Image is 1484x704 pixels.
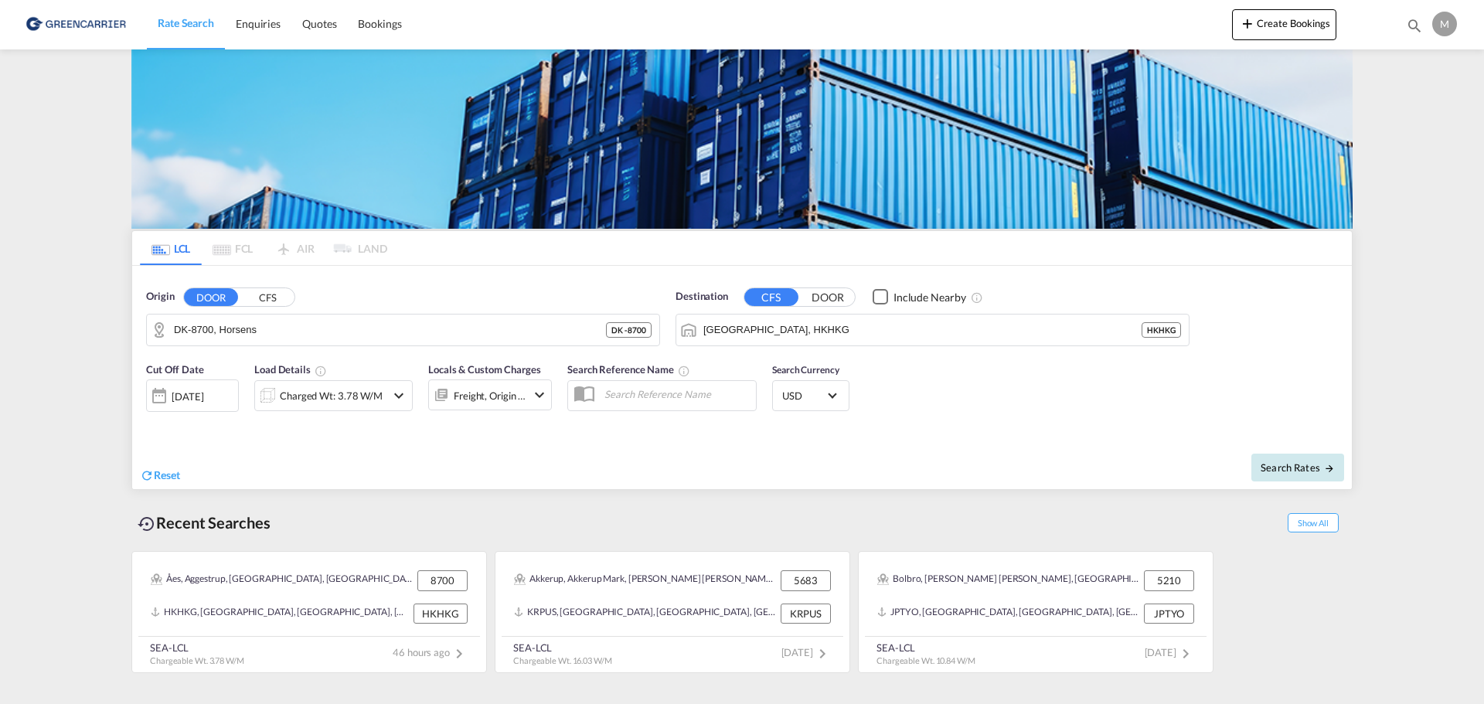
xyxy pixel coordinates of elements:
[772,364,839,376] span: Search Currency
[151,570,414,590] div: Åes, Aggestrup, Bækkelund, Bollerstien, Brigsted, Egebjerg, Elbæk, Enner, Eriknauer, Fuglevang, H...
[514,604,777,624] div: KRPUS, Busan, Korea, Republic of, Greater China & Far East Asia, Asia Pacific
[676,289,728,304] span: Destination
[172,389,203,403] div: [DATE]
[454,385,526,406] div: Freight Origin Destination
[131,49,1353,229] img: GreenCarrierFCL_LCL.png
[597,383,756,406] input: Search Reference Name
[1261,461,1335,474] span: Search Rates
[782,389,825,403] span: USD
[417,570,468,590] div: 8700
[495,551,850,673] recent-search-card: Akkerup, Akkerup Mark, [PERSON_NAME] [PERSON_NAME], [GEOGRAPHIC_DATA], [GEOGRAPHIC_DATA], [PERSON...
[513,655,612,665] span: Chargeable Wt. 16.03 W/M
[1324,463,1335,474] md-icon: icon-arrow-right
[1406,17,1423,34] md-icon: icon-magnify
[1145,646,1195,658] span: [DATE]
[877,604,1140,624] div: JPTYO, Tokyo, Japan, Greater China & Far East Asia, Asia Pacific
[240,288,294,306] button: CFS
[567,363,690,376] span: Search Reference Name
[138,515,156,533] md-icon: icon-backup-restore
[1142,322,1181,338] div: HKHKG
[146,363,204,376] span: Cut Off Date
[1432,12,1457,36] div: M
[813,644,832,663] md-icon: icon-chevron-right
[428,379,552,410] div: Freight Origin Destinationicon-chevron-down
[744,288,798,306] button: CFS
[315,365,327,377] md-icon: Chargeable Weight
[781,604,831,624] div: KRPUS
[611,325,646,335] span: DK - 8700
[678,365,690,377] md-icon: Your search will be saved by the below given name
[140,231,387,265] md-pagination-wrapper: Use the left and right arrow keys to navigate between tabs
[184,288,238,306] button: DOOR
[302,17,336,30] span: Quotes
[158,16,214,29] span: Rate Search
[414,604,468,624] div: HKHKG
[132,266,1352,489] div: Origin DOOR CFS DK-8700, HorsensDestination CFS DOORCheckbox No Ink Unchecked: Ignores neighbouri...
[530,386,549,404] md-icon: icon-chevron-down
[703,318,1142,342] input: Search by Port
[280,385,383,406] div: Charged Wt: 3.78 W/M
[150,655,244,665] span: Chargeable Wt. 3.78 W/M
[971,291,983,304] md-icon: Unchecked: Ignores neighbouring ports when fetching rates.Checked : Includes neighbouring ports w...
[23,7,128,42] img: b0b18ec08afe11efb1d4932555f5f09d.png
[1176,644,1195,663] md-icon: icon-chevron-right
[146,379,239,412] div: [DATE]
[1406,17,1423,40] div: icon-magnify
[147,315,659,345] md-input-container: DK-8700, Horsens
[514,570,777,590] div: Akkerup, Akkerup Mark, Broby Skov, Brunshuse, Brydegaard, Damsbo, Damsbo Skov, Dorthealund, Dresl...
[146,410,158,431] md-datepicker: Select
[781,384,841,406] md-select: Select Currency: $ USDUnited States Dollar
[140,468,154,482] md-icon: icon-refresh
[781,570,831,590] div: 5683
[1144,570,1194,590] div: 5210
[393,646,468,658] span: 46 hours ago
[893,290,966,305] div: Include Nearby
[151,604,410,624] div: HKHKG, Hong Kong, Hong Kong, Greater China & Far East Asia, Asia Pacific
[236,17,281,30] span: Enquiries
[1144,604,1194,624] div: JPTYO
[358,17,401,30] span: Bookings
[858,551,1213,673] recent-search-card: Bolbro, [PERSON_NAME] [PERSON_NAME], [GEOGRAPHIC_DATA], [GEOGRAPHIC_DATA], [GEOGRAPHIC_DATA], [GE...
[140,468,180,485] div: icon-refreshReset
[174,318,606,342] input: Search by Door
[254,363,327,376] span: Load Details
[873,289,966,305] md-checkbox: Checkbox No Ink
[1232,9,1336,40] button: icon-plus 400-fgCreate Bookings
[146,289,174,304] span: Origin
[1288,513,1339,532] span: Show All
[1238,14,1257,32] md-icon: icon-plus 400-fg
[1251,454,1344,481] button: Search Ratesicon-arrow-right
[876,641,975,655] div: SEA-LCL
[131,551,487,673] recent-search-card: Åes, Aggestrup, [GEOGRAPHIC_DATA], [GEOGRAPHIC_DATA], [GEOGRAPHIC_DATA], [GEOGRAPHIC_DATA], [GEOG...
[876,655,975,665] span: Chargeable Wt. 10.84 W/M
[140,231,202,265] md-tab-item: LCL
[428,363,541,376] span: Locals & Custom Charges
[513,641,612,655] div: SEA-LCL
[390,386,408,405] md-icon: icon-chevron-down
[254,380,413,411] div: Charged Wt: 3.78 W/Micon-chevron-down
[131,505,277,540] div: Recent Searches
[781,646,832,658] span: [DATE]
[450,644,468,663] md-icon: icon-chevron-right
[154,468,180,481] span: Reset
[150,641,244,655] div: SEA-LCL
[801,288,855,306] button: DOOR
[877,570,1140,590] div: Bolbro, Gammel Korup, Hoejbjerg, Hoejstrup, Korup, Næsby, Odense NV, Paarup, Pederstrup, Slukefte...
[676,315,1189,345] md-input-container: Hong Kong, HKHKG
